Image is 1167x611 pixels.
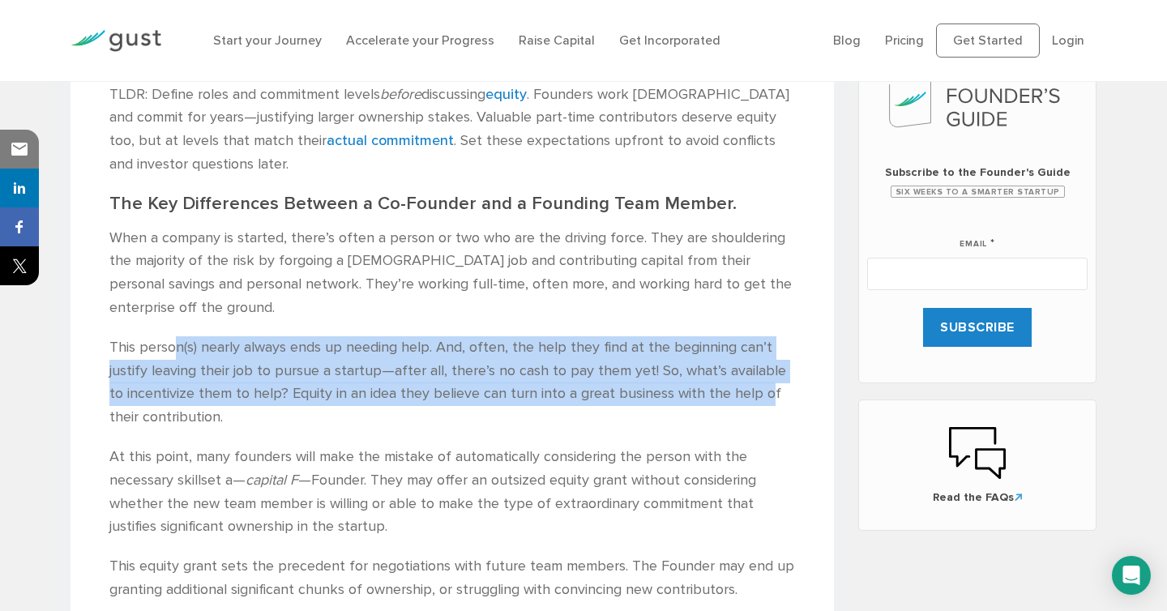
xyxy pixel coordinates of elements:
em: before [380,86,421,103]
a: Blog [833,32,861,48]
p: At this point, many founders will make the mistake of automatically considering the person with t... [109,446,795,539]
a: Raise Capital [519,32,595,48]
span: Six Weeks to a Smarter Startup [891,186,1065,198]
input: SUBSCRIBE [923,308,1032,347]
label: Email [960,219,994,251]
iframe: Chat Widget [889,436,1167,611]
p: When a company is started, there’s often a person or two who are the driving force. They are shou... [109,227,795,320]
a: Get Started [936,23,1040,58]
p: This person(s) nearly always ends up needing help. And, often, the help they find at the beginnin... [109,336,795,429]
a: actual commitment [327,132,454,149]
span: Subscribe to the Founder's Guide [867,164,1088,181]
strong: The Key Differences Between a Co-Founder and a Founding Team Member. [109,193,737,214]
a: Pricing [885,32,924,48]
p: TLDR: Define roles and commitment levels discussing . Founders work [DEMOGRAPHIC_DATA] and commit... [109,83,795,177]
p: This equity grant sets the precedent for negotiations with future team members. The Founder may e... [109,555,795,602]
em: capital F [246,472,298,489]
a: Start your Journey [213,32,322,48]
a: Read the FAQs [875,425,1079,506]
a: Login [1052,32,1084,48]
a: equity [485,86,527,103]
img: Gust Logo [71,30,161,52]
a: Get Incorporated [619,32,720,48]
a: Accelerate your Progress [346,32,494,48]
span: Read the FAQs [875,489,1079,506]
